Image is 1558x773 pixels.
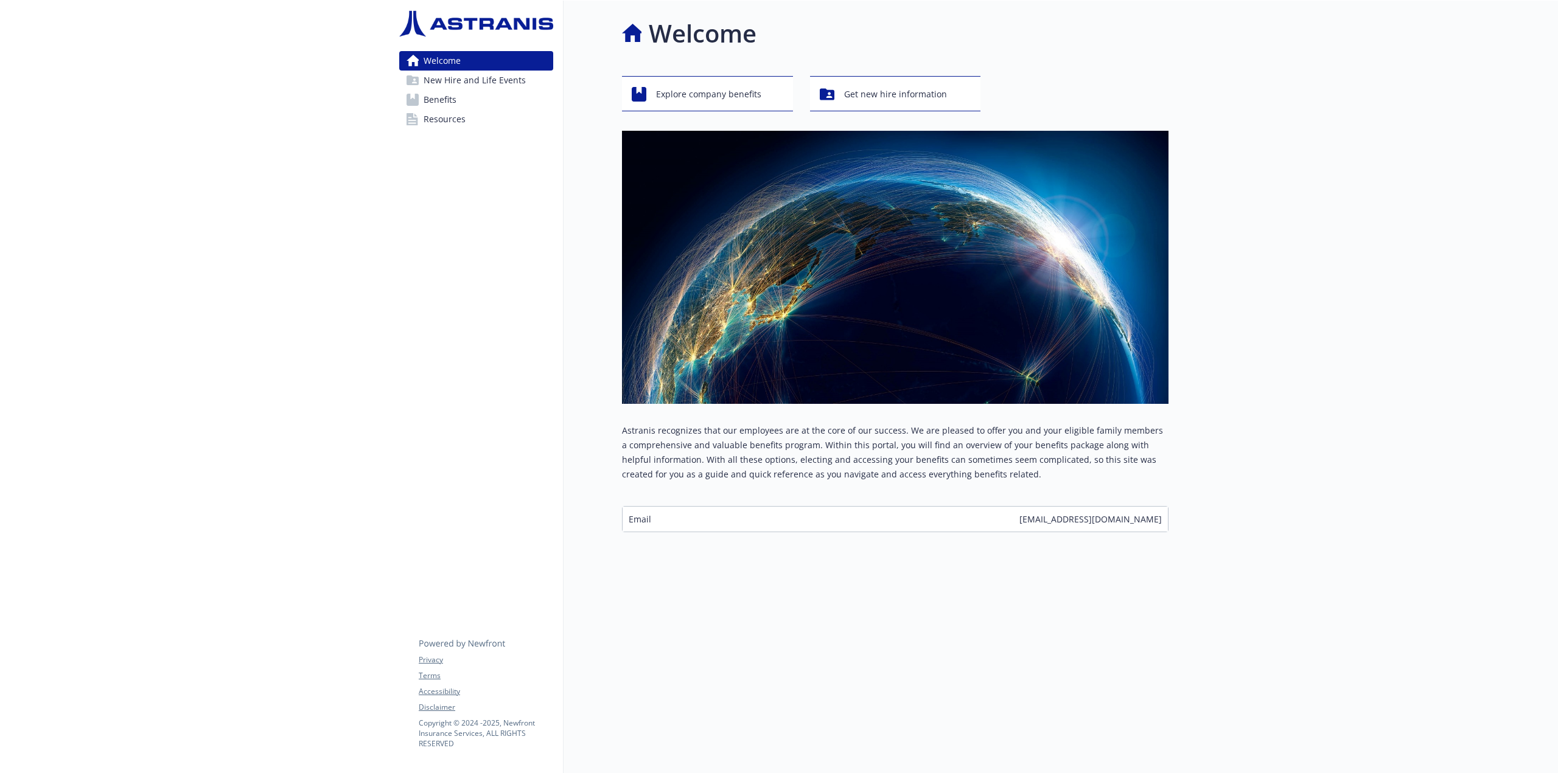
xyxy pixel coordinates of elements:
[424,90,456,109] span: Benefits
[1019,513,1162,525] span: [EMAIL_ADDRESS][DOMAIN_NAME]
[629,513,651,525] span: Email
[424,51,461,71] span: Welcome
[419,686,553,697] a: Accessibility
[844,83,947,106] span: Get new hire information
[399,90,553,109] a: Benefits
[424,71,526,90] span: New Hire and Life Events
[399,51,553,71] a: Welcome
[419,670,553,681] a: Terms
[419,702,553,713] a: Disclaimer
[424,109,466,129] span: Resources
[419,654,553,665] a: Privacy
[622,423,1168,482] p: Astranis recognizes that our employees are at the core of our success. We are pleased to offer yo...
[622,131,1168,404] img: overview page banner
[419,718,553,749] p: Copyright © 2024 - 2025 , Newfront Insurance Services, ALL RIGHTS RESERVED
[399,71,553,90] a: New Hire and Life Events
[622,76,793,111] button: Explore company benefits
[649,15,756,52] h1: Welcome
[399,109,553,129] a: Resources
[810,76,981,111] button: Get new hire information
[656,83,761,106] span: Explore company benefits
